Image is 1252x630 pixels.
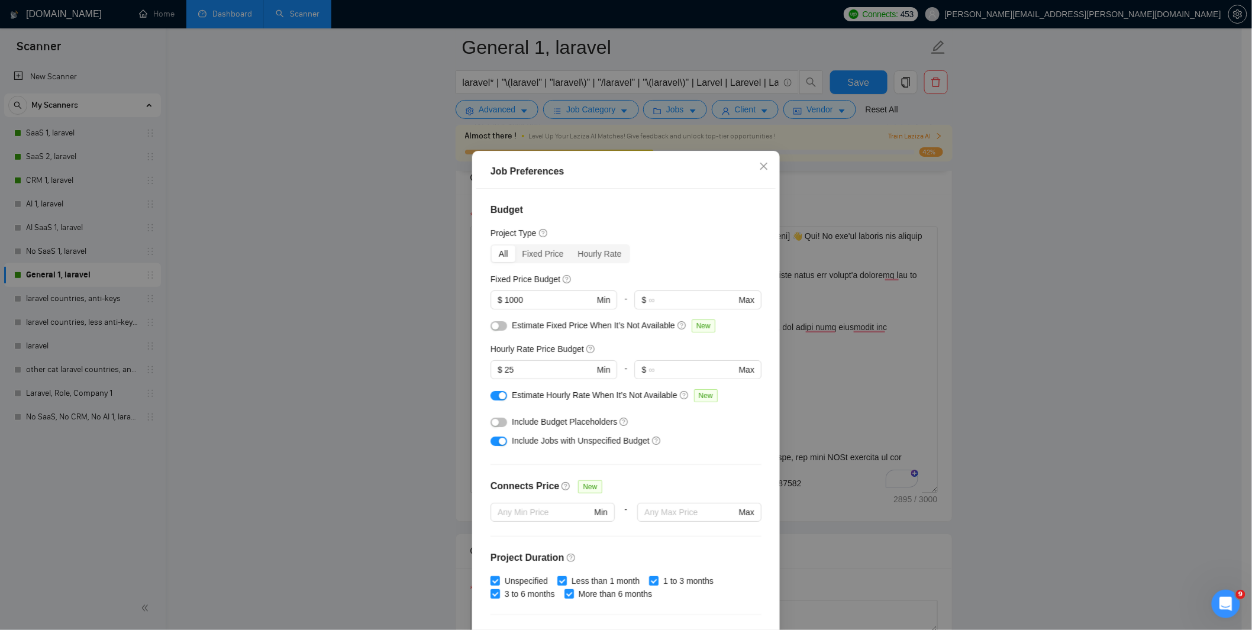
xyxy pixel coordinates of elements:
span: Unspecified [500,574,553,587]
input: 0 [505,293,595,306]
div: Job Preferences [491,164,761,179]
span: Min [597,363,611,376]
h5: Hourly Rate Price Budget [491,343,584,356]
input: ∞ [648,363,736,376]
span: Include Jobs with Unspecified Budget [512,436,650,445]
span: question-circle [563,274,572,284]
button: Close [748,151,780,183]
span: 3 to 6 months [500,587,560,600]
span: New [692,319,715,332]
span: Include Budget Placeholders [512,417,617,427]
span: Max [739,363,754,376]
span: Estimate Hourly Rate When It’s Not Available [512,390,677,400]
span: $ [498,363,502,376]
div: All [492,245,515,262]
span: question-circle [619,417,629,427]
input: ∞ [648,293,736,306]
span: question-circle [677,321,687,330]
span: Min [597,293,611,306]
div: Fixed Price [515,245,571,262]
span: $ [498,293,502,306]
span: Estimate Fixed Price When It’s Not Available [512,321,675,330]
div: - [617,290,634,319]
div: Hourly Rate [571,245,629,262]
span: question-circle [680,390,689,400]
span: New [578,480,602,493]
input: 0 [505,363,595,376]
span: Max [739,506,754,519]
input: Any Min Price [498,506,592,519]
span: question-circle [652,436,662,445]
h4: Project Duration [491,551,761,565]
input: Any Max Price [644,506,736,519]
span: Max [739,293,754,306]
h4: Connects Price [491,479,559,493]
div: - [615,503,637,536]
span: question-circle [586,344,596,354]
span: question-circle [562,482,571,491]
span: More than 6 months [574,587,657,600]
span: New [694,389,718,402]
span: 1 to 3 months [659,574,718,587]
span: 9 [1236,590,1245,599]
h5: Project Type [491,227,537,240]
span: Min [594,506,608,519]
span: close [759,161,769,171]
span: question-circle [539,228,548,238]
iframe: Intercom live chat [1212,590,1240,618]
span: $ [641,293,646,306]
span: Less than 1 month [567,574,644,587]
h5: Fixed Price Budget [491,273,560,286]
div: - [617,360,634,389]
span: $ [641,363,646,376]
span: question-circle [567,553,576,563]
h4: Budget [491,203,761,217]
